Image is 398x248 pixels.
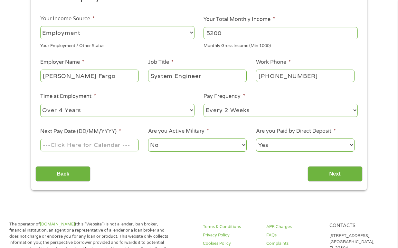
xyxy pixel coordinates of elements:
input: 1800 [204,27,358,39]
label: Next Pay Date (DD/MM/YYYY) [40,128,121,135]
label: Work Phone [256,59,291,66]
a: Privacy Policy [203,232,258,238]
label: Are you Active Military [148,128,209,135]
label: Time at Employment [40,93,96,100]
a: [DOMAIN_NAME] [40,222,75,227]
input: Next [308,166,363,182]
input: (231) 754-4010 [256,70,355,82]
div: Monthly Gross Income (Min 1000) [204,41,358,49]
a: APR Charges [266,224,322,230]
input: Back [35,166,90,182]
label: Are you Paid by Direct Deposit [256,128,336,135]
input: Cashier [148,70,247,82]
a: Cookies Policy [203,241,258,247]
a: Terms & Conditions [203,224,258,230]
label: Job Title [148,59,174,66]
h4: Contacts [329,223,385,229]
input: ---Click Here for Calendar --- [40,139,139,151]
a: Complaints [266,241,322,247]
label: Your Income Source [40,15,95,22]
label: Your Total Monthly Income [204,16,275,23]
input: Walmart [40,70,139,82]
label: Pay Frequency [204,93,245,100]
div: Your Employment / Other Status [40,41,194,49]
a: FAQs [266,232,322,238]
label: Employer Name [40,59,84,66]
